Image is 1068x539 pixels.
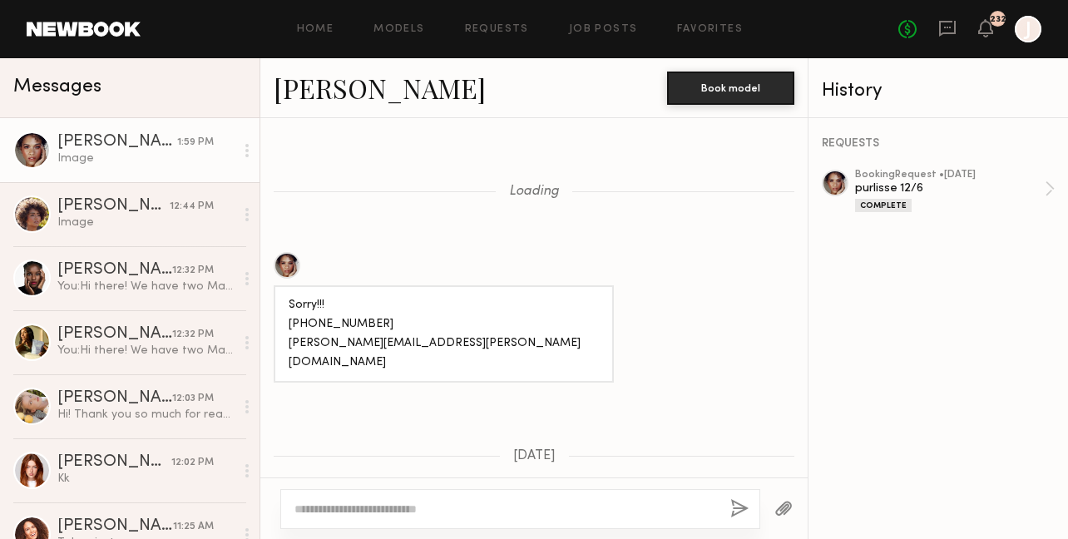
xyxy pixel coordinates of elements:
[274,70,486,106] a: [PERSON_NAME]
[57,407,235,423] div: Hi! Thank you so much for reaching out, but unfortunately I’m not available on 10/14.
[57,454,171,471] div: [PERSON_NAME]
[57,343,235,359] div: You: Hi there! We have two Makeup/skincare photoshoots coming up for the brand YENSA and then Pur...
[822,82,1055,101] div: History
[855,170,1045,180] div: booking Request • [DATE]
[57,279,235,294] div: You: Hi there! We have two Makeup/skincare photoshoots coming up for the brand YENSA and then Pur...
[855,170,1055,212] a: bookingRequest •[DATE]purlisse 12/6Complete
[677,24,743,35] a: Favorites
[172,327,214,343] div: 12:32 PM
[57,215,235,230] div: Image
[57,326,172,343] div: [PERSON_NAME]
[57,390,172,407] div: [PERSON_NAME]
[667,80,794,94] a: Book model
[177,135,214,151] div: 1:59 PM
[173,519,214,535] div: 11:25 AM
[57,151,235,166] div: Image
[13,77,101,96] span: Messages
[373,24,424,35] a: Models
[513,449,556,463] span: [DATE]
[990,15,1006,24] div: 232
[855,199,912,212] div: Complete
[1015,16,1041,42] a: J
[57,198,170,215] div: [PERSON_NAME]
[57,134,177,151] div: [PERSON_NAME]
[667,72,794,105] button: Book model
[465,24,529,35] a: Requests
[855,180,1045,196] div: purlisse 12/6
[509,185,559,199] span: Loading
[57,518,173,535] div: [PERSON_NAME]
[822,138,1055,150] div: REQUESTS
[289,296,599,373] div: Sorry!!! [PHONE_NUMBER] [PERSON_NAME][EMAIL_ADDRESS][PERSON_NAME][DOMAIN_NAME]
[172,391,214,407] div: 12:03 PM
[171,455,214,471] div: 12:02 PM
[172,263,214,279] div: 12:32 PM
[170,199,214,215] div: 12:44 PM
[297,24,334,35] a: Home
[57,262,172,279] div: [PERSON_NAME]
[57,471,235,487] div: Kk
[569,24,638,35] a: Job Posts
